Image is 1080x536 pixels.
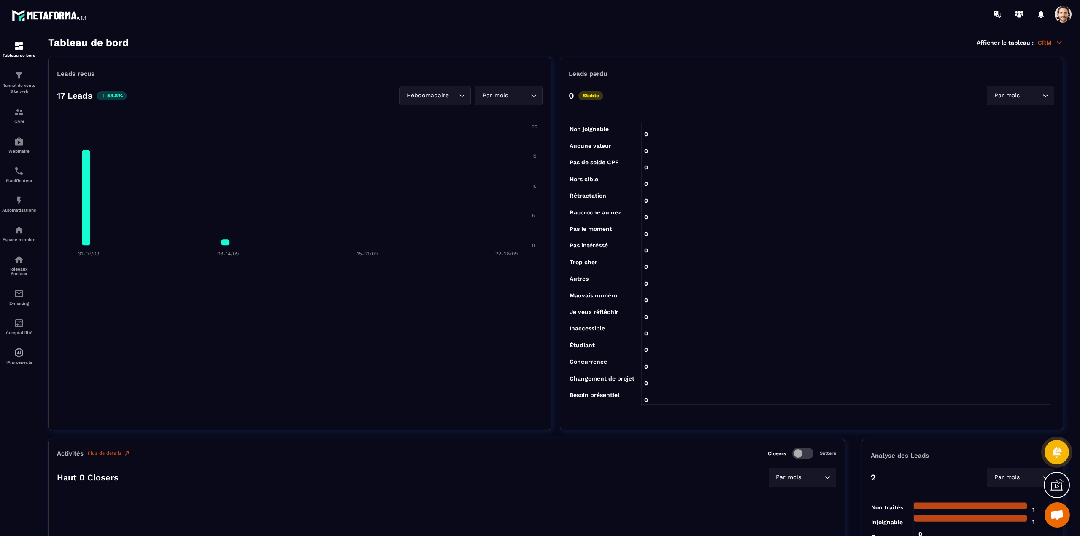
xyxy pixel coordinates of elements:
tspan: Pas intéréssé [570,242,608,249]
tspan: Changement de projet [570,375,634,382]
p: 58.8% [97,91,127,100]
a: automationsautomationsWebinaire [2,130,36,160]
input: Search for option [1021,473,1040,482]
tspan: Concurrence [570,358,607,365]
span: Hebdomadaire [405,91,451,100]
p: Tunnel de vente Site web [2,83,36,94]
a: Plus de détails [88,450,130,457]
tspan: Injoignable [871,519,903,526]
img: scheduler [14,166,24,176]
tspan: 5 [532,213,535,218]
tspan: 10 [532,183,537,189]
p: Analyse des Leads [871,452,1054,459]
a: automationsautomationsEspace membre [2,219,36,248]
tspan: 31-07/09 [78,251,99,257]
tspan: Étudiant [570,342,595,348]
p: Automatisations [2,208,36,212]
span: Par mois [992,473,1021,482]
p: Setters [820,450,836,456]
tspan: Raccroche au nez [570,209,621,216]
a: formationformationTunnel de vente Site web [2,64,36,101]
a: automationsautomationsAutomatisations [2,189,36,219]
p: Comptabilité [2,330,36,335]
tspan: Pas le moment [570,225,612,232]
p: Closers [768,450,786,456]
p: Planificateur [2,178,36,183]
h3: Tableau de bord [48,37,129,48]
p: Leads perdu [569,70,607,78]
span: Par mois [992,91,1021,100]
img: formation [14,41,24,51]
a: formationformationCRM [2,101,36,130]
div: Search for option [987,468,1054,487]
p: Réseaux Sociaux [2,267,36,276]
input: Search for option [1021,91,1040,100]
tspan: 22-28/09 [495,251,518,257]
p: CRM [1038,39,1063,46]
a: social-networksocial-networkRéseaux Sociaux [2,248,36,282]
a: emailemailE-mailing [2,282,36,312]
p: Leads reçus [57,70,94,78]
p: Haut 0 Closers [57,472,119,482]
img: logo [12,8,88,23]
tspan: Mauvais numéro [570,292,617,299]
tspan: Inaccessible [570,325,605,332]
div: Search for option [987,86,1054,105]
img: automations [14,196,24,206]
img: automations [14,348,24,358]
p: CRM [2,119,36,124]
div: Search for option [475,86,543,105]
tspan: 0 [532,243,535,248]
tspan: 15 [532,153,536,159]
tspan: Je veux réfléchir [570,308,618,315]
p: Espace membre [2,237,36,242]
tspan: Rétractation [570,192,606,199]
img: formation [14,107,24,117]
input: Search for option [510,91,529,100]
span: Par mois [774,473,803,482]
div: Mở cuộc trò chuyện [1045,502,1070,528]
p: Webinaire [2,149,36,153]
img: formation [14,70,24,80]
img: automations [14,225,24,235]
input: Search for option [803,473,822,482]
p: 2 [871,472,876,482]
div: Search for option [399,86,471,105]
tspan: Hors cible [570,176,598,182]
a: accountantaccountantComptabilité [2,312,36,341]
img: automations [14,137,24,147]
a: formationformationTableau de bord [2,35,36,64]
p: E-mailing [2,301,36,306]
tspan: Trop cher [570,259,597,265]
p: Tableau de bord [2,53,36,58]
tspan: Non joignable [570,126,609,133]
p: Activités [57,450,84,457]
img: narrow-up-right-o.6b7c60e2.svg [124,450,130,457]
tspan: Autres [570,275,589,282]
p: Stable [578,91,603,100]
img: email [14,289,24,299]
tspan: 20 [532,124,537,129]
tspan: Aucune valeur [570,142,611,149]
p: Afficher le tableau : [977,39,1034,46]
input: Search for option [451,91,457,100]
tspan: Besoin présentiel [570,391,620,398]
p: IA prospects [2,360,36,364]
a: schedulerschedulerPlanificateur [2,160,36,189]
img: accountant [14,318,24,328]
tspan: Non traités [871,504,903,511]
tspan: Pas de solde CPF [570,159,619,166]
p: 0 [569,91,574,101]
div: Search for option [769,468,836,487]
tspan: 15-21/09 [357,251,378,257]
p: 17 Leads [57,91,92,101]
tspan: 08-14/09 [217,251,239,257]
span: Par mois [481,91,510,100]
img: social-network [14,255,24,265]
